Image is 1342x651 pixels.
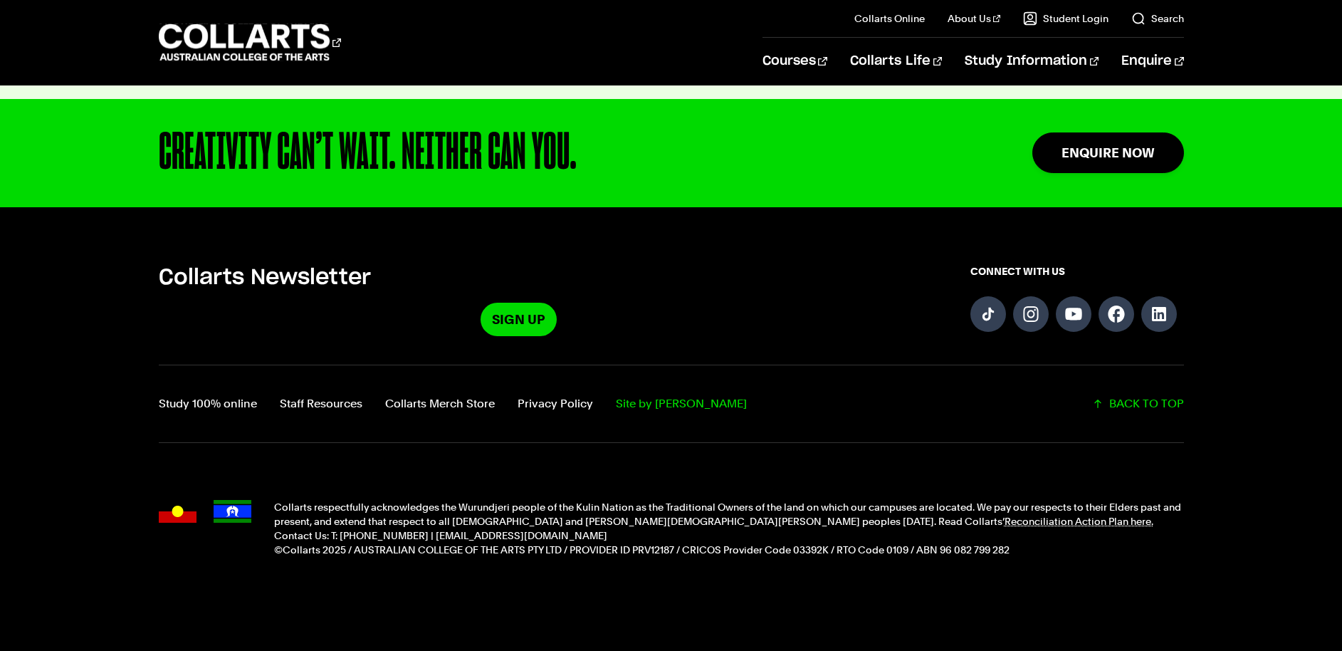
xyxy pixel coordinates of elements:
[854,11,925,26] a: Collarts Online
[274,543,1184,557] p: ©Collarts 2025 / AUSTRALIAN COLLEGE OF THE ARTS PTY LTD / PROVIDER ID PRV12187 / CRICOS Provider ...
[274,500,1184,528] p: Collarts respectfully acknowledges the Wurundjeri people of the Kulin Nation as the Traditional O...
[1121,38,1183,85] a: Enquire
[159,22,341,63] div: Go to homepage
[159,264,879,291] h5: Collarts Newsletter
[948,11,1000,26] a: About Us
[1092,394,1184,414] a: Scroll back to top of the page
[762,38,827,85] a: Courses
[965,38,1099,85] a: Study Information
[274,528,1184,543] p: Contact Us: T: [PHONE_NUMBER] | [EMAIL_ADDRESS][DOMAIN_NAME]
[518,394,593,414] a: Privacy Policy
[1131,11,1184,26] a: Search
[970,296,1006,332] a: Follow us on TikTok
[159,500,251,557] div: Acknowledgment flags
[616,394,747,414] a: Site by Calico
[850,38,942,85] a: Collarts Life
[1141,296,1177,332] a: Follow us on LinkedIn
[1099,296,1134,332] a: Follow us on Facebook
[280,394,362,414] a: Staff Resources
[481,303,557,336] a: Sign Up
[1013,296,1049,332] a: Follow us on Instagram
[159,365,1184,443] div: Additional links and back-to-top button
[1032,132,1184,173] a: Enquire Now
[214,500,251,523] img: Torres Strait Islander flag
[970,264,1184,336] div: Connect with us on social media
[1023,11,1108,26] a: Student Login
[159,500,196,523] img: Australian Aboriginal flag
[159,394,257,414] a: Study 100% online
[159,394,747,414] nav: Footer navigation
[159,127,941,179] div: CREATIVITY CAN’T WAIT. NEITHER CAN YOU.
[1056,296,1091,332] a: Follow us on YouTube
[1005,516,1153,527] a: Reconciliation Action Plan here.
[385,394,495,414] a: Collarts Merch Store
[970,264,1184,278] span: CONNECT WITH US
